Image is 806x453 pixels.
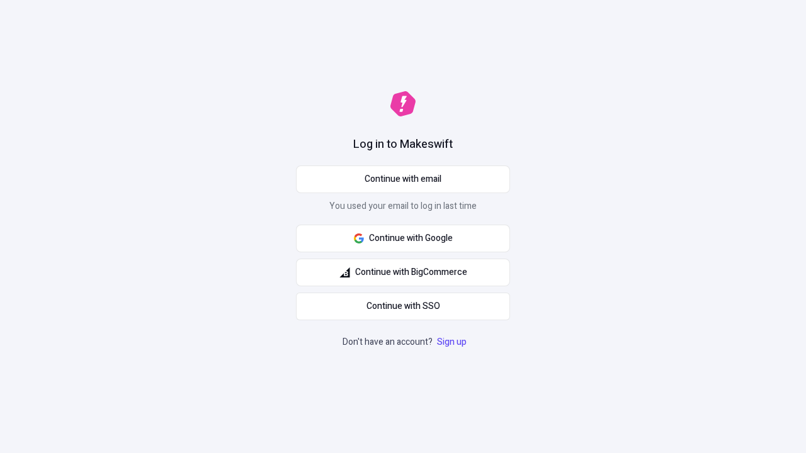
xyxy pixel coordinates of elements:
a: Sign up [434,335,469,349]
span: Continue with Google [369,232,453,245]
span: Continue with email [365,172,441,186]
button: Continue with BigCommerce [296,259,510,286]
a: Continue with SSO [296,293,510,320]
h1: Log in to Makeswift [353,137,453,153]
p: Don't have an account? [343,335,469,349]
span: Continue with BigCommerce [355,266,467,279]
p: You used your email to log in last time [296,199,510,218]
button: Continue with Google [296,225,510,252]
button: Continue with email [296,165,510,193]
